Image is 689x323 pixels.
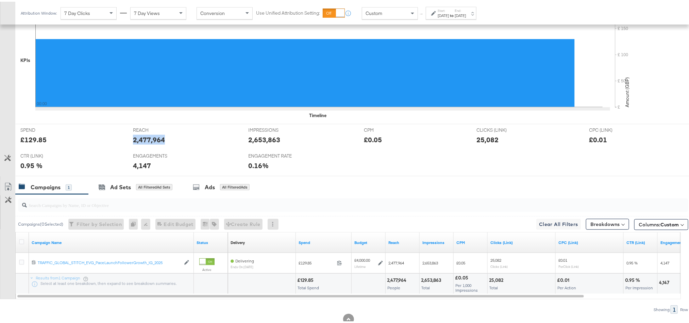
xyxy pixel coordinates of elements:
[671,304,678,312] div: 1
[625,275,642,282] div: 0.95 %
[660,220,679,226] span: Custom
[624,76,630,106] text: Amount (GBP)
[589,125,640,132] span: CPC (LINK)
[366,9,382,15] span: Custom
[455,11,466,17] div: [DATE]
[354,238,383,244] a: The maximum amount you're willing to spend on your ads, on average each day or over the lifetime ...
[421,284,430,289] span: Total
[364,133,382,143] div: £0.05
[136,182,172,189] div: All Filtered Ad Sets
[249,125,300,132] span: IMPRESSIONS
[129,217,141,228] div: 0
[419,12,425,14] span: ↑
[20,151,71,158] span: CTR (LINK)
[297,275,316,282] div: £129.85
[231,263,254,267] sub: ends on [DATE]
[27,194,626,207] input: Search Campaigns by Name, ID or Objective
[133,159,151,169] div: 4,147
[558,263,579,267] sub: Per Click (Link)
[199,266,215,270] label: Active
[354,263,366,267] sub: Lifetime
[422,238,451,244] a: The number of times your ad was served. On mobile apps an ad is counted as served the first time ...
[364,125,415,132] span: CPM
[490,238,553,244] a: The number of clicks on links appearing on your ad or Page that direct people to your sites off F...
[387,284,400,289] span: People
[110,182,131,190] div: Ad Sets
[134,9,160,15] span: 7 Day Views
[309,111,326,117] div: Timeline
[249,133,281,143] div: 2,653,863
[231,238,245,244] div: Delivery
[490,263,508,267] sub: Clicks (Link)
[32,238,191,244] a: Your campaign name.
[20,55,30,62] div: KPIs
[205,182,215,190] div: Ads
[133,125,184,132] span: REACH
[220,182,250,189] div: All Filtered Ads
[438,11,449,17] div: [DATE]
[200,9,225,15] span: Conversion
[256,8,320,15] label: Use Unified Attribution Setting:
[455,273,470,279] div: £0.05
[476,125,527,132] span: CLICKS (LINK)
[489,284,498,289] span: Total
[659,278,671,284] div: 4,147
[18,220,63,226] div: Campaigns ( 0 Selected)
[449,11,455,16] strong: to
[490,256,501,261] span: 25,082
[660,259,669,264] span: 4,147
[421,275,443,282] div: 2,653,863
[20,9,57,14] div: Attribution Window:
[456,259,465,264] span: £0.05
[133,151,184,158] span: ENGAGEMENTS
[653,306,671,310] div: Showing:
[299,259,334,264] span: £129.85
[476,133,499,143] div: 25,082
[38,258,181,264] div: TRAFFIC_GLOBAL_STITCH_EVG_PaceLaunchFollowerGrowth_IG_2025
[489,275,505,282] div: 25,082
[558,238,621,244] a: The average cost for each link click you've received from your ad.
[249,159,269,169] div: 0.16%
[133,133,165,143] div: 2,477,964
[557,284,576,289] span: Per Action
[455,7,466,11] label: End:
[298,284,319,289] span: Total Spend
[299,238,349,244] a: The total amount spent to date.
[38,258,181,264] a: TRAFFIC_GLOBAL_STITCH_EVG_PaceLaunchFollowerGrowth_IG_2025
[20,125,71,132] span: SPEND
[438,7,449,11] label: Start:
[231,238,245,244] a: Reflects the ability of your Ad Campaign to achieve delivery based on ad states, schedule and bud...
[456,238,485,244] a: The average cost you've paid to have 1,000 impressions of your ad.
[66,183,72,189] div: 1
[249,151,300,158] span: ENGAGEMENT RATE
[354,256,370,261] div: £4,000.00
[586,217,629,228] button: Breakdowns
[31,182,61,190] div: Campaigns
[235,257,254,262] span: Delivering
[20,133,47,143] div: £129.85
[626,259,638,264] span: 0.95 %
[536,217,581,228] button: Clear All Filters
[589,133,607,143] div: £0.01
[557,275,571,282] div: £0.01
[197,238,225,244] a: Shows the current state of your Ad Campaign.
[388,238,417,244] a: The number of people your ad was served to.
[387,275,408,282] div: 2,477,964
[388,259,404,264] span: 2,477,964
[634,217,688,228] button: Columns:Custom
[455,281,478,291] span: Per 1,000 Impressions
[639,220,679,226] span: Columns:
[422,259,438,264] span: 2,653,863
[558,256,567,261] span: £0.01
[625,284,653,289] span: Per Impression
[20,159,43,169] div: 0.95 %
[626,238,655,244] a: The number of clicks received on a link in your ad divided by the number of impressions.
[680,306,688,310] div: Row
[539,219,578,227] span: Clear All Filters
[64,9,90,15] span: 7 Day Clicks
